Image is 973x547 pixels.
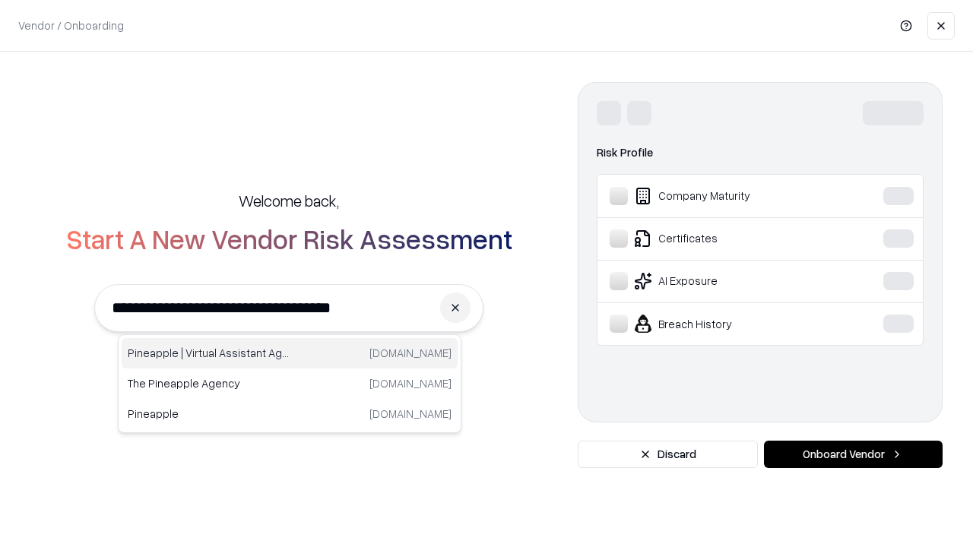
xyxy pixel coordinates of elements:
p: [DOMAIN_NAME] [369,406,452,422]
div: Company Maturity [610,187,837,205]
h2: Start A New Vendor Risk Assessment [66,223,512,254]
div: AI Exposure [610,272,837,290]
p: Vendor / Onboarding [18,17,124,33]
p: Pineapple | Virtual Assistant Agency [128,345,290,361]
button: Discard [578,441,758,468]
div: Breach History [610,315,837,333]
p: [DOMAIN_NAME] [369,345,452,361]
button: Onboard Vendor [764,441,943,468]
div: Certificates [610,229,837,248]
p: Pineapple [128,406,290,422]
div: Suggestions [118,334,461,433]
p: [DOMAIN_NAME] [369,375,452,391]
p: The Pineapple Agency [128,375,290,391]
div: Risk Profile [597,144,924,162]
h5: Welcome back, [239,190,339,211]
